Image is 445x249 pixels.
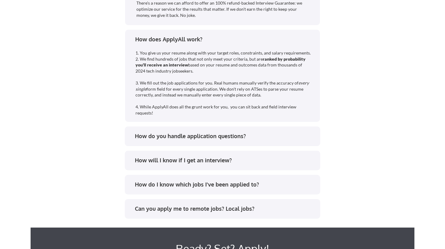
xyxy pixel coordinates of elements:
[135,181,314,188] div: How do I know which jobs I've been applied to?
[135,205,314,213] div: Can you apply me to remote jobs? Local jobs?
[135,80,310,92] em: every single
[135,157,314,164] div: How will I know if I get an interview?
[135,36,315,43] div: How does ApplyAll work?
[135,132,314,140] div: How do you handle application questions?
[135,50,312,116] div: 1. You give us your resume along with your target roles, constraints, and salary requirements. 2....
